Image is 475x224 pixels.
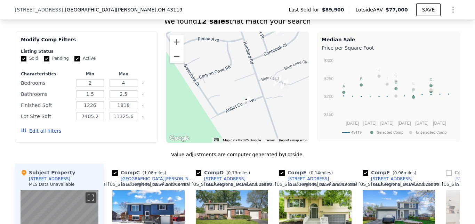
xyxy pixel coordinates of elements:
[279,169,336,176] div: Comp E
[416,130,446,135] text: Unselected Comp
[214,138,219,141] button: Keyboard shortcuts
[142,93,144,96] button: Clear
[281,78,288,90] div: 8495 Blue Lake Avenue
[346,121,359,126] text: [DATE]
[380,121,393,126] text: [DATE]
[279,138,307,142] a: Report a map error
[75,71,105,77] div: Min
[322,53,456,140] svg: A chart.
[144,171,153,175] span: 1.06
[351,130,362,135] text: 43119
[223,138,261,142] span: Map data ©2025 Google
[21,169,75,176] div: Subject Property
[433,121,446,126] text: [DATE]
[228,171,237,175] span: 0.73
[288,182,439,187] div: [GEOGRAPHIC_DATA] and Central [US_STATE] Regional MLS # 225025584
[446,3,460,17] button: Show Options
[63,6,183,13] span: , [GEOGRAPHIC_DATA][PERSON_NAME]
[322,36,456,43] div: Median Sale
[121,176,193,182] div: [GEOGRAPHIC_DATA][PERSON_NAME]
[112,169,169,176] div: Comp C
[430,83,432,88] text: E
[288,176,329,182] div: [STREET_ADDRESS]
[140,171,169,175] span: ( miles)
[360,77,362,81] text: B
[378,68,380,72] text: H
[363,176,412,182] a: [STREET_ADDRESS]
[322,6,344,13] span: $89,900
[112,176,193,182] a: [GEOGRAPHIC_DATA][PERSON_NAME]
[15,6,63,13] span: [STREET_ADDRESS]
[274,75,281,87] div: 8511 Blue Lake Avenue
[311,171,320,175] span: 0.14
[74,56,96,61] label: Active
[29,176,70,182] div: [STREET_ADDRESS]
[204,182,355,187] div: [GEOGRAPHIC_DATA] and Central [US_STATE] Regional MLS # 225017626
[394,171,404,175] span: 0.96
[196,176,245,182] a: [STREET_ADDRESS]
[343,84,345,88] text: A
[322,43,456,53] div: Price per Square Foot
[170,49,184,63] button: Zoom out
[363,169,419,176] div: Comp F
[416,3,441,16] button: SAVE
[429,77,432,82] text: D
[395,81,397,85] text: C
[371,176,412,182] div: [STREET_ADDRESS]
[289,6,322,13] span: Last Sold for
[86,192,96,203] button: Toggle fullscreen view
[142,104,144,107] button: Clear
[204,176,245,182] div: [STREET_ADDRESS]
[21,71,72,77] div: Characteristics
[265,138,275,142] a: Terms (opens in new tab)
[21,100,72,110] div: Finished Sqft
[412,81,414,85] text: L
[168,134,191,143] img: Google
[242,96,250,108] div: 8595 Abbot Cove Ave
[168,134,191,143] a: Open this area in Google Maps (opens a new window)
[21,111,72,121] div: Lot Size Sqft
[398,121,411,126] text: [DATE]
[324,76,333,81] text: $250
[363,121,377,126] text: [DATE]
[395,88,397,92] text: J
[279,176,329,182] a: [STREET_ADDRESS]
[394,73,397,77] text: G
[21,127,61,134] button: Edit all filters
[390,171,419,175] span: ( miles)
[356,6,386,13] span: Lotside ARV
[142,115,144,118] button: Clear
[74,56,80,61] input: Active
[21,36,152,49] div: Modify Comp Filters
[197,17,230,25] strong: 12 sales
[387,76,388,80] text: I
[21,49,152,54] div: Listing Status
[224,171,253,175] span: ( miles)
[324,112,333,117] text: $150
[21,56,38,61] label: Sold
[324,58,333,63] text: $300
[29,182,75,187] div: MLS Data Unavailable
[21,78,72,88] div: Bedrooms
[412,89,415,93] text: F
[415,121,428,126] text: [DATE]
[430,82,433,86] text: K
[170,35,184,49] button: Zoom in
[377,130,403,135] text: Selected Comp
[44,56,69,61] label: Pending
[21,56,26,61] input: Sold
[121,182,272,187] div: [GEOGRAPHIC_DATA] and Central [US_STATE] Regional MLS # 225005496
[15,151,460,158] div: Value adjustments are computer generated by Lotside .
[15,16,460,26] div: We found that match your search
[108,71,139,77] div: Max
[156,7,183,13] span: , OH 43119
[21,89,72,99] div: Bathrooms
[306,171,336,175] span: ( miles)
[44,56,49,61] input: Pending
[324,94,333,99] text: $200
[386,7,408,13] span: $77,000
[142,82,144,85] button: Clear
[196,169,253,176] div: Comp D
